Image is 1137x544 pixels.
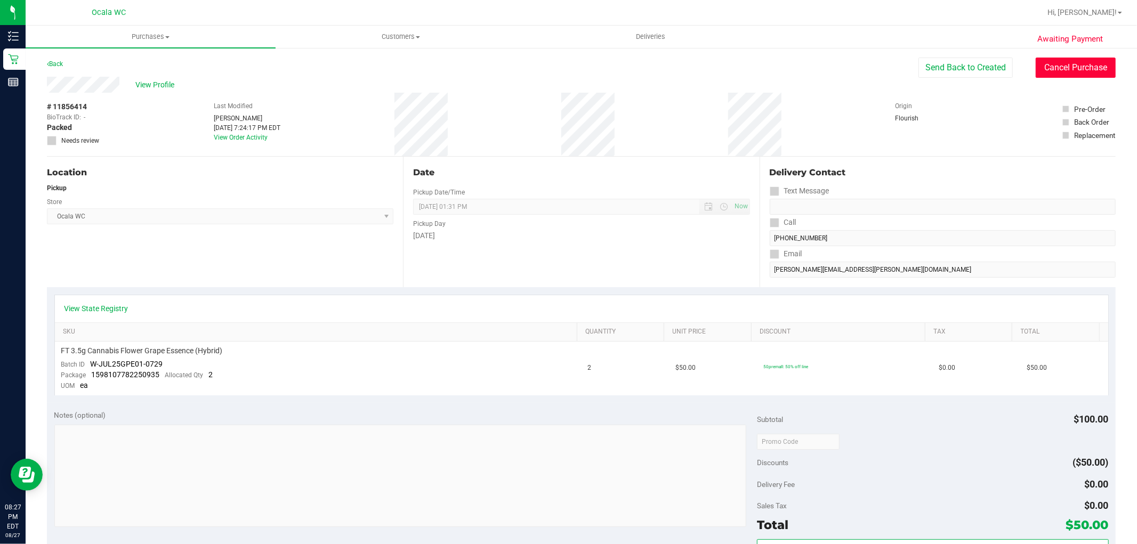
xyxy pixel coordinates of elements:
span: Batch ID [61,361,85,368]
span: Needs review [61,136,99,145]
span: 2 [209,370,213,379]
span: Hi, [PERSON_NAME]! [1047,8,1117,17]
input: Promo Code [757,434,840,450]
a: Customers [276,26,526,48]
a: Total [1021,328,1095,336]
iframe: Resource center [11,459,43,491]
span: 2 [588,363,592,373]
label: Email [770,246,802,262]
span: W-JUL25GPE01-0729 [91,360,163,368]
a: View State Registry [64,303,128,314]
label: Origin [896,101,913,111]
label: Store [47,197,62,207]
span: Delivery Fee [757,480,795,489]
span: Sales Tax [757,501,787,510]
div: Pre-Order [1074,104,1106,115]
span: Ocala WC [92,8,126,17]
div: Flourish [896,113,949,123]
button: Cancel Purchase [1036,58,1116,78]
span: View Profile [135,79,178,91]
a: SKU [63,328,573,336]
span: # 11856414 [47,101,87,112]
p: 08:27 PM EDT [5,502,21,531]
label: Pickup Date/Time [413,188,465,197]
a: View Order Activity [214,134,268,141]
button: Send Back to Created [918,58,1013,78]
span: Deliveries [622,32,680,42]
span: Purchases [26,32,276,42]
input: Format: (999) 999-9999 [770,230,1116,246]
div: Delivery Contact [770,166,1116,179]
label: Call [770,215,796,230]
span: Customers [276,32,525,42]
inline-svg: Reports [8,77,19,87]
a: Purchases [26,26,276,48]
div: Replacement [1074,130,1115,141]
a: Tax [933,328,1008,336]
span: Subtotal [757,415,783,424]
span: 50premall: 50% off line [763,364,808,369]
div: Back Order [1074,117,1109,127]
span: UOM [61,382,75,389]
span: $50.00 [1027,363,1047,373]
span: Allocated Qty [165,371,204,379]
inline-svg: Retail [8,54,19,64]
span: ($50.00) [1073,457,1109,468]
div: [PERSON_NAME] [214,113,280,123]
p: 08/27 [5,531,21,539]
a: Back [47,60,63,68]
span: $0.00 [1085,500,1109,511]
label: Text Message [770,183,829,199]
div: [DATE] 7:24:17 PM EDT [214,123,280,133]
span: Awaiting Payment [1037,33,1103,45]
span: $50.00 [675,363,696,373]
input: Format: (999) 999-9999 [770,199,1116,215]
span: 1598107782250935 [92,370,160,379]
a: Deliveries [526,26,776,48]
span: FT 3.5g Cannabis Flower Grape Essence (Hybrid) [61,346,223,356]
a: Unit Price [673,328,747,336]
label: Last Modified [214,101,253,111]
span: $0.00 [939,363,955,373]
label: Pickup Day [413,219,446,229]
div: Location [47,166,393,179]
span: ea [80,381,88,389]
span: Packed [47,122,72,133]
span: Discounts [757,453,788,472]
span: Notes (optional) [54,411,106,419]
span: $50.00 [1066,517,1109,532]
div: [DATE] [413,230,749,241]
span: - [84,112,85,122]
span: $0.00 [1085,478,1109,490]
span: Total [757,517,788,532]
strong: Pickup [47,184,67,192]
div: Date [413,166,749,179]
span: $100.00 [1074,413,1109,425]
a: Quantity [585,328,660,336]
span: BioTrack ID: [47,112,81,122]
span: Package [61,371,86,379]
a: Discount [760,328,921,336]
inline-svg: Inventory [8,31,19,42]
